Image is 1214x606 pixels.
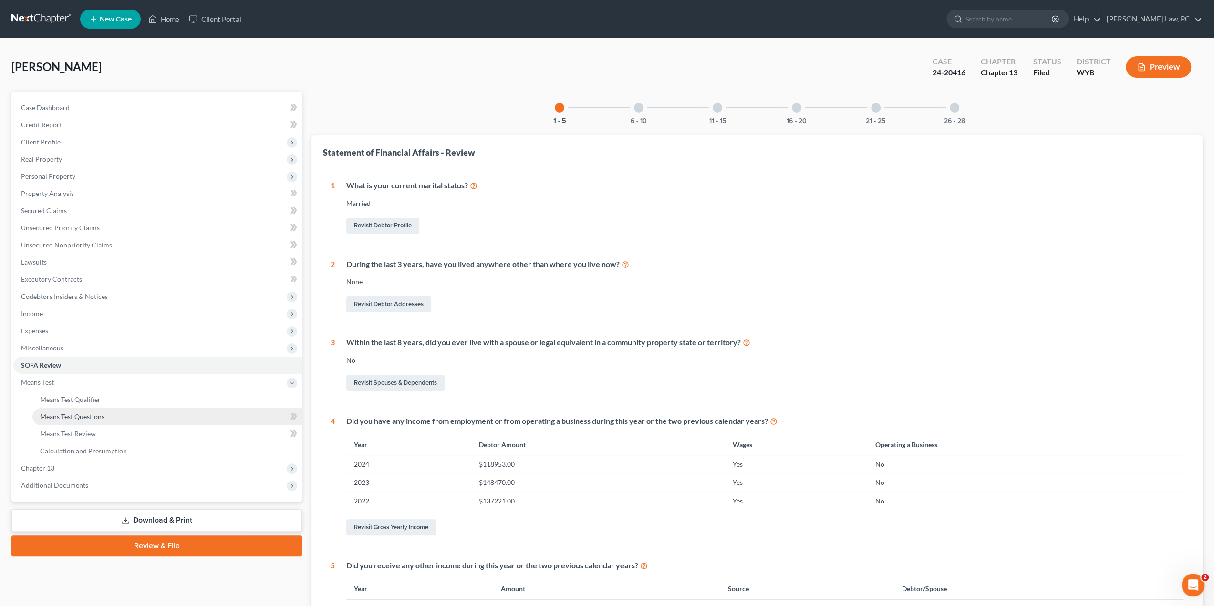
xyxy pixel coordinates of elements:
div: None [346,277,1183,287]
div: No [346,356,1183,365]
a: Revisit Debtor Profile [346,218,419,234]
span: Means Test Questions [40,412,104,421]
button: 11 - 15 [709,118,726,124]
th: Amount [493,579,720,599]
input: Search by name... [965,10,1053,28]
div: Statement of Financial Affairs - Review [323,147,475,158]
button: 26 - 28 [944,118,965,124]
td: $118953.00 [471,455,725,473]
div: Case [933,56,965,67]
div: WYB [1076,67,1110,78]
a: Means Test Questions [32,408,302,425]
span: Case Dashboard [21,103,70,112]
a: Unsecured Priority Claims [13,219,302,236]
div: District [1076,56,1110,67]
a: Case Dashboard [13,99,302,116]
div: Chapter [981,67,1017,78]
th: Debtor Amount [471,434,725,455]
a: Help [1069,10,1101,28]
a: Lawsuits [13,254,302,271]
span: Real Property [21,155,62,163]
span: Income [21,309,43,318]
a: Means Test Review [32,425,302,442]
button: 6 - 10 [631,118,647,124]
th: Year [346,579,493,599]
span: Executory Contracts [21,275,82,283]
a: Revisit Debtor Addresses [346,296,431,312]
div: Married [346,199,1183,208]
span: Expenses [21,327,48,335]
div: What is your current marital status? [346,180,1183,191]
span: 2 [1201,574,1209,581]
div: Filed [1033,67,1061,78]
td: No [867,492,1183,510]
button: Preview [1126,56,1191,78]
span: SOFA Review [21,361,61,369]
span: Secured Claims [21,206,67,215]
span: Credit Report [21,121,62,129]
span: Codebtors Insiders & Notices [21,292,108,300]
a: SOFA Review [13,357,302,374]
td: Yes [725,473,868,492]
span: Means Test Review [40,430,96,438]
td: 2024 [346,455,471,473]
td: No [867,455,1183,473]
td: $148470.00 [471,473,725,492]
a: Revisit Gross Yearly Income [346,519,436,535]
span: Miscellaneous [21,344,63,352]
a: Review & File [11,535,302,556]
span: 13 [1009,68,1017,77]
div: Within the last 8 years, did you ever live with a spouse or legal equivalent in a community prope... [346,337,1183,348]
td: Yes [725,455,868,473]
a: Means Test Qualifier [32,391,302,408]
button: 1 - 5 [553,118,566,124]
span: Personal Property [21,172,75,180]
a: Calculation and Presumption [32,442,302,460]
th: Debtor/Spouse [894,579,1183,599]
div: 2 [331,259,335,315]
th: Wages [725,434,868,455]
th: Year [346,434,471,455]
span: Additional Documents [21,481,88,489]
div: During the last 3 years, have you lived anywhere other than where you live now? [346,259,1183,270]
a: [PERSON_NAME] Law, PC [1102,10,1202,28]
a: Download & Print [11,509,302,532]
span: Lawsuits [21,258,47,266]
td: Yes [725,492,868,510]
th: Source [720,579,894,599]
span: Chapter 13 [21,464,54,472]
a: Executory Contracts [13,271,302,288]
a: Secured Claims [13,202,302,219]
td: No [867,473,1183,492]
span: Means Test Qualifier [40,395,101,403]
div: Chapter [981,56,1017,67]
td: $137221.00 [471,492,725,510]
a: Client Portal [184,10,246,28]
iframe: Intercom live chat [1182,574,1204,596]
span: [PERSON_NAME] [11,60,102,73]
div: 1 [331,180,335,236]
a: Unsecured Nonpriority Claims [13,236,302,254]
span: Calculation and Presumption [40,447,127,455]
span: Unsecured Priority Claims [21,224,100,232]
td: 2022 [346,492,471,510]
button: 21 - 25 [866,118,885,124]
div: 4 [331,416,335,537]
span: Property Analysis [21,189,74,197]
div: 24-20416 [933,67,965,78]
div: Did you have any income from employment or from operating a business during this year or the two ... [346,416,1183,427]
a: Credit Report [13,116,302,134]
div: 3 [331,337,335,393]
td: 2023 [346,473,471,492]
span: Means Test [21,378,54,386]
span: New Case [100,16,132,23]
div: Status [1033,56,1061,67]
a: Home [144,10,184,28]
span: Unsecured Nonpriority Claims [21,241,112,249]
button: 16 - 20 [787,118,807,124]
a: Property Analysis [13,185,302,202]
th: Operating a Business [867,434,1183,455]
span: Client Profile [21,138,61,146]
div: Did you receive any other income during this year or the two previous calendar years? [346,560,1183,571]
a: Revisit Spouses & Dependents [346,375,445,391]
